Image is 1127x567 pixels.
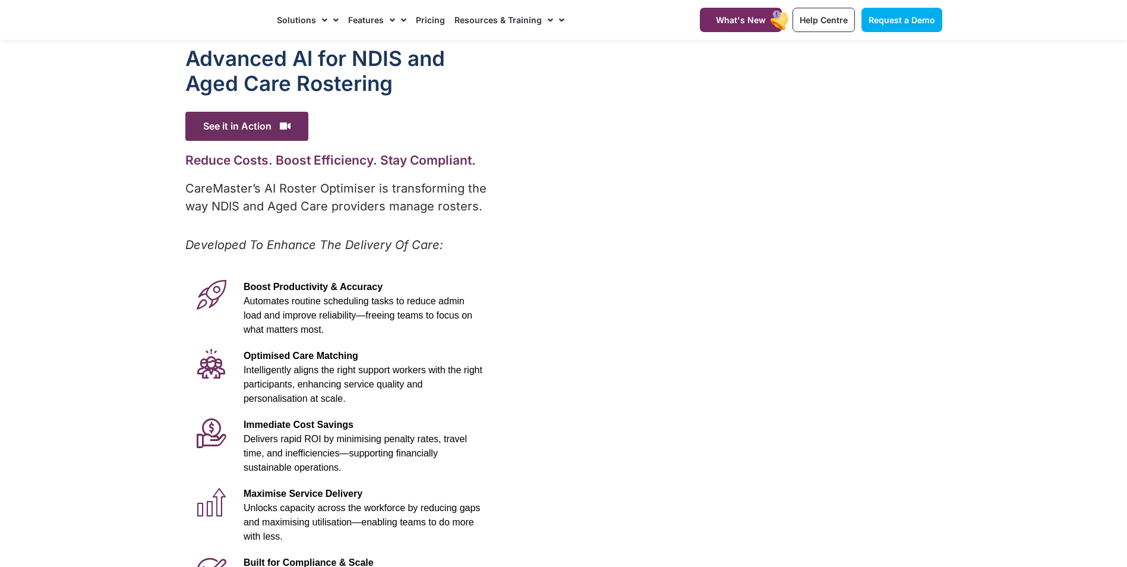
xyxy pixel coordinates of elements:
[861,8,942,32] a: Request a Demo
[244,420,353,430] span: Immediate Cost Savings
[244,365,482,404] span: Intelligently aligns the right support workers with the right participants, enhancing service qua...
[185,153,489,168] h2: Reduce Costs. Boost Efficiency. Stay Compliant.
[716,15,766,25] span: What's New
[244,489,362,499] span: Maximise Service Delivery
[185,46,489,96] h1: Advanced Al for NDIS and Aged Care Rostering
[185,11,266,29] img: CareMaster Logo
[244,351,358,361] span: Optimised Care Matching
[869,15,935,25] span: Request a Demo
[185,179,489,215] p: CareMaster’s AI Roster Optimiser is transforming the way NDIS and Aged Care providers manage rost...
[700,8,782,32] a: What's New
[800,15,848,25] span: Help Centre
[793,8,855,32] a: Help Centre
[185,112,308,141] span: See it in Action
[244,503,480,541] span: Unlocks capacity across the workforce by reducing gaps and maximising utilisation—enabling teams ...
[244,434,467,472] span: Delivers rapid ROI by minimising penalty rates, travel time, and inefficiencies—supporting financ...
[244,296,472,335] span: Automates routine scheduling tasks to reduce admin load and improve reliability—freeing teams to ...
[244,282,383,292] span: Boost Productivity & Accuracy
[185,238,443,252] em: Developed To Enhance The Delivery Of Care:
